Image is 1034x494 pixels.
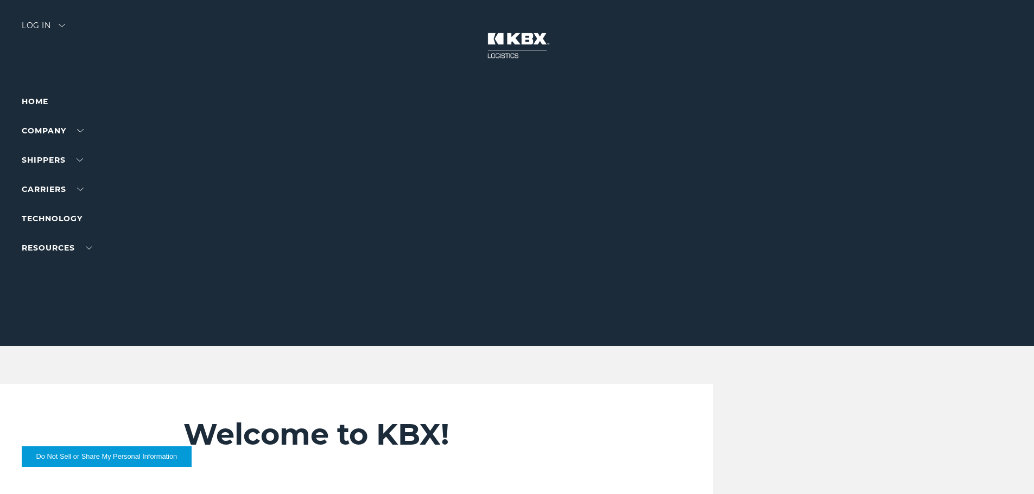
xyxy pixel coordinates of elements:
[183,416,649,452] h2: Welcome to KBX!
[22,243,92,253] a: RESOURCES
[22,155,83,165] a: SHIPPERS
[59,24,65,27] img: arrow
[22,22,65,37] div: Log in
[980,442,1034,494] iframe: Chat Widget
[477,22,558,69] img: kbx logo
[22,214,83,223] a: Technology
[22,126,84,136] a: Company
[22,184,84,194] a: Carriers
[22,446,192,467] button: Do Not Sell or Share My Personal Information
[22,97,48,106] a: Home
